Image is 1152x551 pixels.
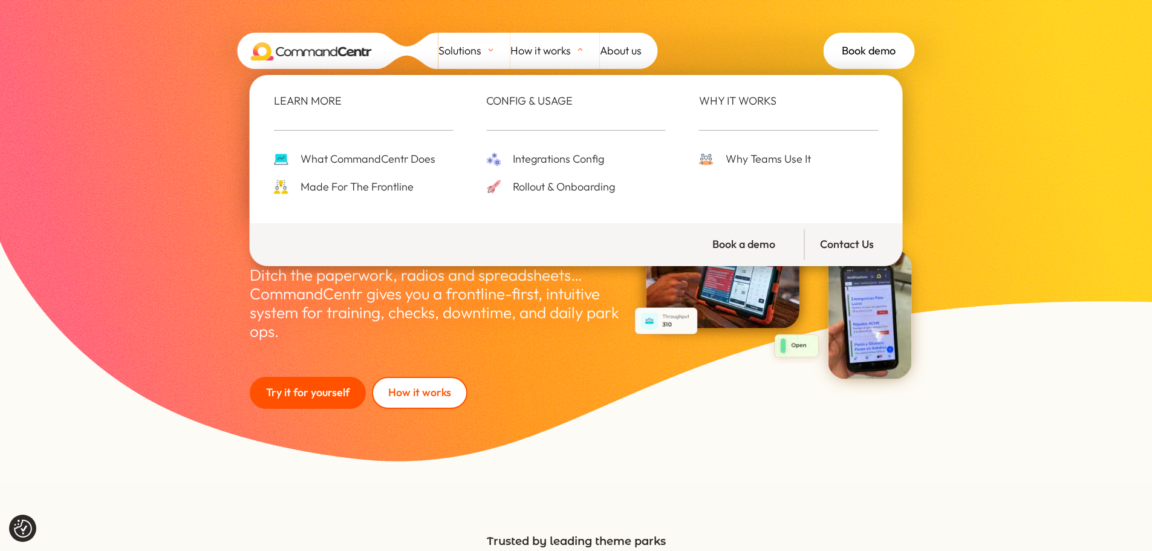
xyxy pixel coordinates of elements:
[14,520,32,538] img: Revisit consent button
[250,284,619,341] span: CommandCentr gives you a frontline-first, intuitive system for training, checks, downtime, and da...
[699,150,811,169] a: Why Teams Use It
[274,178,414,197] a: Made For The Frontline
[828,369,913,383] picture: Mobile Device
[804,229,897,261] a: Contact Us
[632,327,701,341] picture: Throughput
[510,33,600,69] a: How it works
[372,377,467,409] a: How it works
[486,178,615,197] a: Rollout & Onboarding
[250,265,582,285] span: Ditch the paperwork, radios and spreadsheets…
[600,33,658,69] a: About us
[14,520,32,538] button: Consent Preferences
[600,42,642,60] span: About us
[699,93,879,109] p: WHY IT WORKS
[510,178,615,197] span: Rollout & Onboarding
[824,33,915,69] a: Book demo
[486,93,666,109] p: CONFIG & USAGE
[842,42,896,60] span: Book demo
[438,33,510,69] a: Solutions
[298,150,435,169] span: What CommandCentr Does
[766,326,828,368] img: Open
[486,150,604,169] a: Integrations Config
[298,178,414,197] span: Made For The Frontline
[438,42,481,60] span: Solutions
[510,150,604,169] span: Integrations Config
[274,93,454,109] p: LEARN MORE
[646,230,799,328] img: Tablet
[646,318,799,331] picture: Tablet
[487,535,666,548] span: Trusted by leading theme parks
[510,42,571,60] span: How it works
[766,357,828,371] picture: Open
[723,150,811,169] span: Why Teams Use It
[703,229,798,261] a: Book a demo
[250,377,366,409] a: Try it for yourself
[274,150,435,169] a: What CommandCentr Does
[828,250,913,379] img: Mobile Device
